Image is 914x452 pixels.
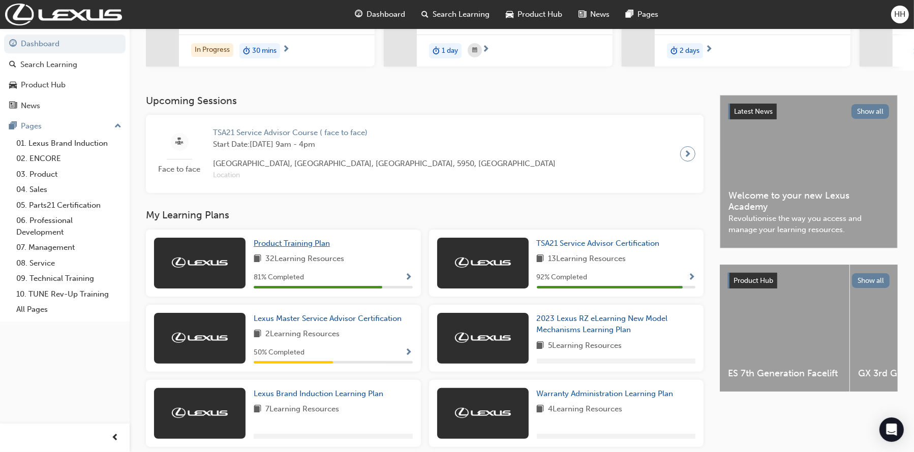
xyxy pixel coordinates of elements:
a: Dashboard [4,35,126,53]
button: Pages [4,117,126,136]
a: 07. Management [12,240,126,255]
a: 09. Technical Training [12,271,126,286]
div: Search Learning [20,59,77,71]
a: pages-iconPages [618,4,666,25]
span: Show Progress [405,348,413,358]
span: Warranty Administration Learning Plan [537,389,674,398]
a: 2023 Lexus RZ eLearning New Model Mechanisms Learning Plan [537,313,696,336]
span: news-icon [578,8,586,21]
a: Latest NewsShow allWelcome to your new Lexus AcademyRevolutionise the way you access and manage y... [720,95,898,248]
span: pages-icon [626,8,633,21]
span: Product Training Plan [254,239,330,248]
a: Lexus Brand Induction Learning Plan [254,388,387,400]
img: Trak [172,333,228,343]
span: TSA21 Service Advisor Certification [537,239,660,248]
button: Show Progress [405,271,413,284]
button: Show all [852,273,890,288]
span: TSA21 Service Advisor Course ( face to face) [213,127,556,139]
span: news-icon [9,102,17,111]
span: 81 % Completed [254,272,304,283]
a: 04. Sales [12,182,126,198]
a: News [4,96,126,115]
a: 10. TUNE Rev-Up Training [12,286,126,302]
span: Latest News [734,107,773,116]
button: HH [891,6,909,23]
button: Show Progress [688,271,695,284]
span: Face to face [154,164,205,175]
span: HH [895,9,906,20]
a: news-iconNews [570,4,618,25]
a: Face to faceTSA21 Service Advisor Course ( face to face)Start Date:[DATE] 9am - 4pm[GEOGRAPHIC_DA... [154,123,695,185]
a: Product HubShow all [728,273,890,289]
span: book-icon [537,403,544,416]
span: 4 Learning Resources [549,403,623,416]
img: Trak [455,408,511,418]
span: 5 Learning Resources [549,340,622,352]
a: 06. Professional Development [12,213,126,240]
span: Product Hub [734,276,773,285]
h3: My Learning Plans [146,209,704,221]
a: Warranty Administration Learning Plan [537,388,678,400]
a: 08. Service [12,255,126,271]
div: Product Hub [21,79,66,91]
span: sessionType_FACE_TO_FACE-icon [176,136,184,148]
button: Show all [851,104,890,119]
span: duration-icon [243,44,250,57]
span: 2 Learning Resources [265,328,340,341]
span: 2 days [680,45,699,57]
a: car-iconProduct Hub [498,4,570,25]
span: Welcome to your new Lexus Academy [728,190,889,213]
span: duration-icon [433,44,440,57]
span: Search Learning [433,9,490,20]
div: Open Intercom Messenger [879,417,904,442]
img: Trak [455,257,511,268]
a: guage-iconDashboard [347,4,413,25]
span: duration-icon [671,44,678,57]
span: book-icon [537,340,544,352]
span: guage-icon [9,40,17,49]
a: TSA21 Service Advisor Certification [537,238,664,249]
span: Show Progress [405,273,413,282]
span: prev-icon [112,432,119,444]
a: All Pages [12,302,126,317]
span: Pages [637,9,658,20]
div: In Progress [191,43,233,57]
span: book-icon [537,253,544,266]
div: News [21,100,40,112]
span: guage-icon [355,8,362,21]
span: calendar-icon [472,44,477,57]
span: pages-icon [9,122,17,131]
span: Lexus Brand Induction Learning Plan [254,389,383,398]
span: car-icon [506,8,513,21]
img: Trak [5,4,122,25]
span: book-icon [254,328,261,341]
span: next-icon [282,45,290,54]
span: search-icon [421,8,429,21]
img: Trak [172,257,228,268]
span: 32 Learning Resources [265,253,344,266]
span: Start Date: [DATE] 9am - 4pm [213,139,556,150]
h3: Upcoming Sessions [146,95,704,107]
a: 01. Lexus Brand Induction [12,136,126,151]
a: Search Learning [4,55,126,74]
span: car-icon [9,81,17,90]
span: Product Hub [517,9,562,20]
span: book-icon [254,253,261,266]
a: 02. ENCORE [12,151,126,167]
span: next-icon [684,147,692,161]
span: next-icon [705,45,713,54]
span: book-icon [254,403,261,416]
span: next-icon [482,45,490,54]
span: Lexus Master Service Advisor Certification [254,314,402,323]
span: 7 Learning Resources [265,403,339,416]
img: Trak [172,408,228,418]
span: [GEOGRAPHIC_DATA], [GEOGRAPHIC_DATA], [GEOGRAPHIC_DATA], 5950, [GEOGRAPHIC_DATA] [213,158,556,170]
span: Location [213,170,556,181]
a: 05. Parts21 Certification [12,198,126,213]
span: 13 Learning Resources [549,253,626,266]
button: DashboardSearch LearningProduct HubNews [4,33,126,117]
a: 03. Product [12,167,126,182]
button: Show Progress [405,346,413,359]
